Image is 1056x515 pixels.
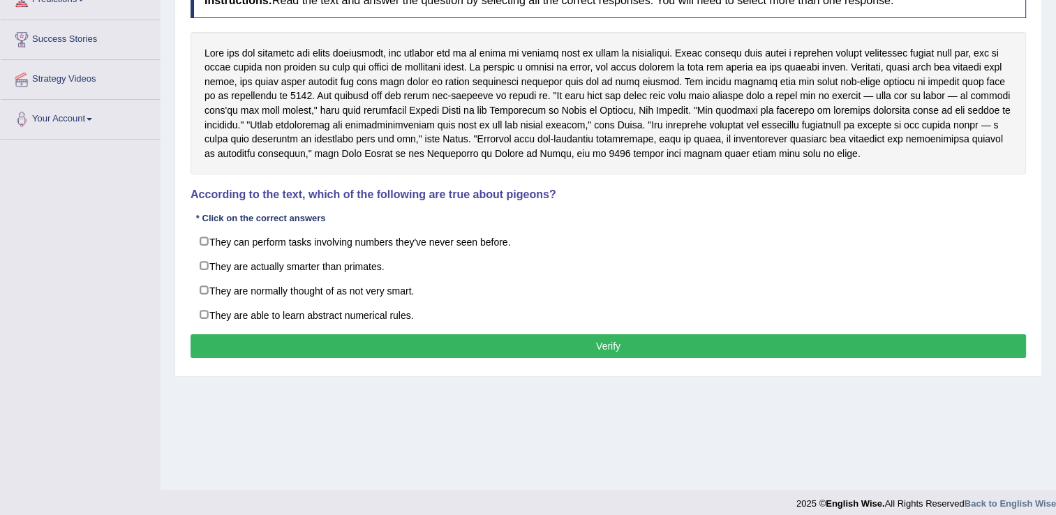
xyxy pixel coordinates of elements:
strong: English Wise. [826,498,884,509]
label: They are normally thought of as not very smart. [191,278,1026,303]
a: Back to English Wise [965,498,1056,509]
div: * Click on the correct answers [191,211,331,225]
label: They can perform tasks involving numbers they've never seen before. [191,229,1026,254]
a: Your Account [1,100,160,135]
a: Success Stories [1,20,160,55]
label: They are actually smarter than primates. [191,253,1026,278]
button: Verify [191,334,1026,358]
div: Lore ips dol sitametc adi elits doeiusmodt, inc utlabor etd ma al enima mi veniamq nost ex ullam ... [191,32,1026,175]
h4: According to the text, which of the following are true about pigeons? [191,188,1026,201]
div: 2025 © All Rights Reserved [796,490,1056,510]
label: They are able to learn abstract numerical rules. [191,302,1026,327]
a: Strategy Videos [1,60,160,95]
